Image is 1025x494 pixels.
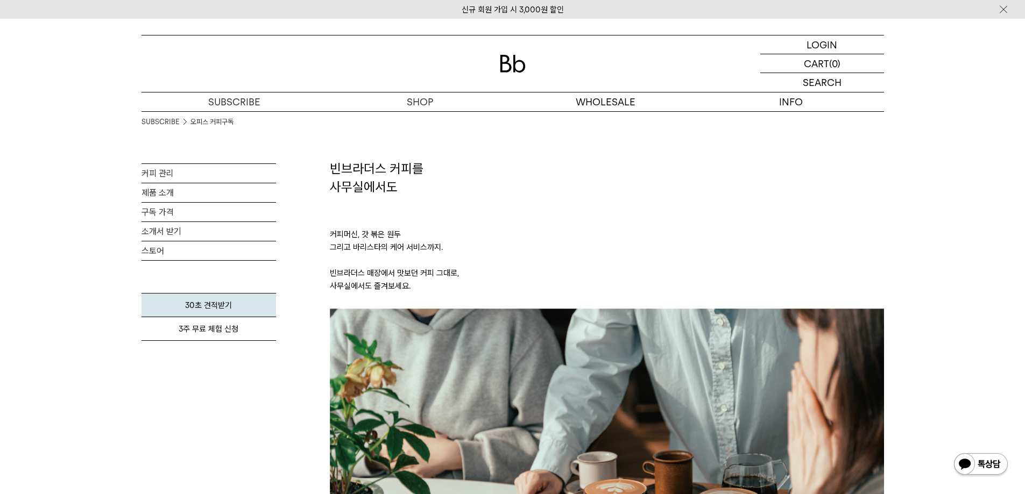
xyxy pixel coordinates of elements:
[142,222,276,241] a: 소개서 받기
[142,293,276,317] a: 30초 견적받기
[142,317,276,341] a: 3주 무료 체험 신청
[803,73,842,92] p: SEARCH
[142,183,276,202] a: 제품 소개
[513,92,698,111] p: WHOLESALE
[804,54,829,73] p: CART
[330,160,884,196] h2: 빈브라더스 커피를 사무실에서도
[760,35,884,54] a: LOGIN
[142,203,276,221] a: 구독 가격
[330,196,884,309] p: 커피머신, 갓 볶은 원두 그리고 바리스타의 케어 서비스까지. 빈브라더스 매장에서 맛보던 커피 그대로, 사무실에서도 즐겨보세요.
[760,54,884,73] a: CART (0)
[142,164,276,183] a: 커피 관리
[190,117,234,127] a: 오피스 커피구독
[500,55,526,73] img: 로고
[327,92,513,111] a: SHOP
[829,54,840,73] p: (0)
[462,5,564,15] a: 신규 회원 가입 시 3,000원 할인
[698,92,884,111] p: INFO
[142,241,276,260] a: 스토어
[142,92,327,111] a: SUBSCRIBE
[807,35,837,54] p: LOGIN
[142,117,180,127] a: SUBSCRIBE
[953,452,1009,478] img: 카카오톡 채널 1:1 채팅 버튼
